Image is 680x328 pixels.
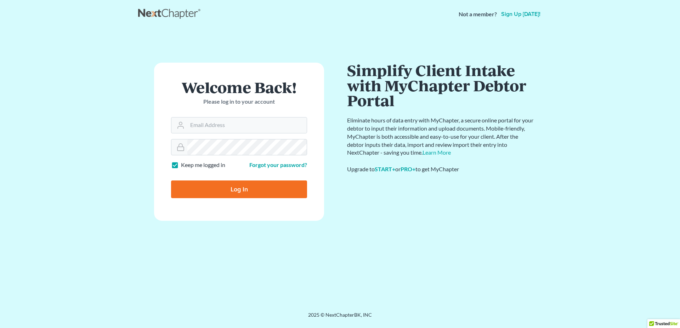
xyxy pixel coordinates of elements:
[171,80,307,95] h1: Welcome Back!
[249,161,307,168] a: Forgot your password?
[171,180,307,198] input: Log In
[171,98,307,106] p: Please log in to your account
[347,165,535,173] div: Upgrade to or to get MyChapter
[423,149,451,156] a: Learn More
[181,161,225,169] label: Keep me logged in
[459,10,497,18] strong: Not a member?
[138,311,542,324] div: 2025 © NextChapterBK, INC
[347,63,535,108] h1: Simplify Client Intake with MyChapter Debtor Portal
[500,11,542,17] a: Sign up [DATE]!
[347,116,535,157] p: Eliminate hours of data entry with MyChapter, a secure online portal for your debtor to input the...
[401,166,415,172] a: PRO+
[375,166,395,172] a: START+
[187,117,307,133] input: Email Address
